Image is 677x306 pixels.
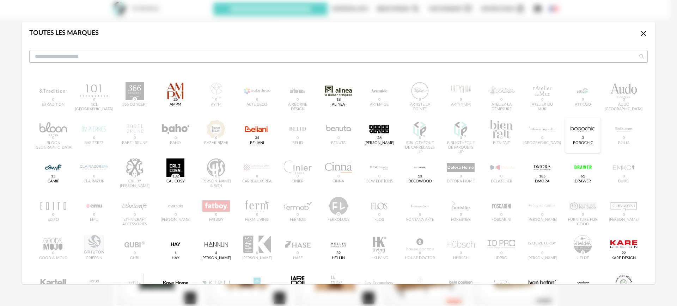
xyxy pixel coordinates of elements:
span: 4 [214,250,219,256]
span: 1 [173,250,178,256]
div: dialog [22,22,655,284]
span: 132 [171,174,180,179]
span: 15 [50,174,57,179]
div: Toutes les marques [29,29,99,37]
div: Drawer [575,179,591,184]
span: 185 [538,174,547,179]
span: 18 [335,97,342,102]
span: 34 [254,135,260,141]
div: Bobochic [573,141,593,145]
span: 3 [581,135,585,141]
div: AMPM [170,102,181,107]
div: Beliani [250,141,264,145]
span: 61 [580,174,586,179]
div: Calicosy [166,179,185,184]
div: [PERSON_NAME] [365,141,394,145]
div: Dmora [535,179,549,184]
div: HAY [172,256,179,261]
span: Close icon [639,30,648,37]
div: [PERSON_NAME] [201,256,231,261]
div: Decowood [408,179,432,184]
div: CAMIF [48,179,59,184]
div: Alinea [332,102,345,107]
span: 22 [620,250,627,256]
span: 26 [172,97,179,102]
span: 13 [417,174,423,179]
div: Hellin [332,256,345,261]
span: 26 [376,135,383,141]
span: 32 [335,250,342,256]
div: Kare Design [611,256,636,261]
